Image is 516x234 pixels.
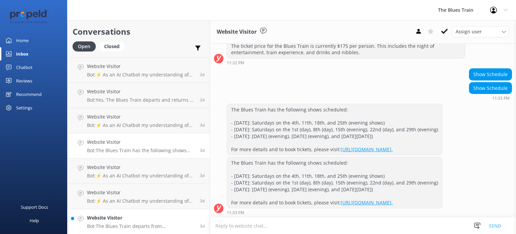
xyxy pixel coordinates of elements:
h4: Website Visitor [87,113,195,121]
span: 08:40pm 06-Aug-2025 (UTC +10:00) Australia/Sydney [200,173,205,178]
p: Bot: ⚡ As an AI Chatbot my understanding of some questions is limited. Please rephrase your quest... [87,122,195,128]
span: 06:04pm 06-Aug-2025 (UTC +10:00) Australia/Sydney [200,198,205,204]
span: 11:33pm 06-Aug-2025 (UTC +10:00) Australia/Sydney [200,147,205,153]
h4: Website Visitor [87,214,195,222]
div: Support Docs [21,200,48,214]
span: 04:49pm 07-Aug-2025 (UTC +10:00) Australia/Sydney [200,72,205,77]
p: Bot: ⚡ As an AI Chatbot my understanding of some questions is limited. Please rephrase your quest... [87,72,195,78]
a: Website VisitorBot:The Blues Train has the following shows scheduled: - [DATE]: Saturdays on the ... [68,133,210,159]
div: Assign User [452,26,509,37]
h4: Website Visitor [87,63,195,70]
div: Closed [99,41,125,52]
h4: Website Visitor [87,189,195,196]
div: Home [16,34,29,47]
h4: Website Visitor [87,138,195,146]
div: Show Schedule [469,82,512,94]
div: The Blues Train has the following shows scheduled: - [DATE]: Saturdays on the 4th, 11th, 18th, an... [227,104,442,155]
div: Chatbot [16,61,33,74]
a: Website VisitorBot:⚡ As an AI Chatbot my understanding of some questions is limited. Please rephr... [68,159,210,184]
span: 04:21pm 06-Aug-2025 (UTC +10:00) Australia/Sydney [200,223,205,229]
img: 12-1677471078.png [10,10,49,24]
div: 11:33pm 06-Aug-2025 (UTC +10:00) Australia/Sydney [469,96,512,100]
a: Open [73,42,99,50]
p: Bot: ⚡ As an AI Chatbot my understanding of some questions is limited. Please rephrase your quest... [87,198,195,204]
div: Open [73,41,96,52]
h4: Website Visitor [87,88,195,95]
h2: Conversations [73,25,205,38]
div: Show Schedule [469,69,512,80]
p: Bot: ⚡ As an AI Chatbot my understanding of some questions is limited. Please rephrase your quest... [87,173,195,179]
strong: 11:32 PM [227,61,244,65]
a: Website VisitorBot:⚡ As an AI Chatbot my understanding of some questions is limited. Please rephr... [68,58,210,83]
div: The Blues Train has the following shows scheduled: - [DATE]: Saturdays on the 4th, 11th, 18th, an... [227,157,442,208]
a: Website VisitorBot:Yes, The Blues Train departs and returns to the [GEOGRAPHIC_DATA].2d [68,83,210,108]
a: Closed [99,42,128,50]
div: Inbox [16,47,29,61]
div: 11:33pm 06-Aug-2025 (UTC +10:00) Australia/Sydney [227,210,442,215]
p: Bot: The Blues Train departs from [GEOGRAPHIC_DATA]. For day shows, the train departs at 1.15pm a... [87,223,195,229]
a: Website VisitorBot:⚡ As an AI Chatbot my understanding of some questions is limited. Please rephr... [68,108,210,133]
div: Reviews [16,74,32,88]
div: Help [30,214,39,227]
div: Recommend [16,88,42,101]
span: Assign user [456,28,482,35]
strong: 11:33 PM [492,96,510,100]
div: 11:32pm 06-Aug-2025 (UTC +10:00) Australia/Sydney [227,60,465,65]
p: Bot: Yes, The Blues Train departs and returns to the [GEOGRAPHIC_DATA]. [87,97,195,103]
a: [URL][DOMAIN_NAME]. [341,146,393,153]
h4: Website Visitor [87,164,195,171]
span: 10:36am 07-Aug-2025 (UTC +10:00) Australia/Sydney [200,122,205,128]
h3: Website Visitor [217,28,257,36]
p: Bot: The Blues Train has the following shows scheduled: - [DATE]: Saturdays on the 4th, 11th, 18t... [87,147,195,154]
a: Website VisitorBot:⚡ As an AI Chatbot my understanding of some questions is limited. Please rephr... [68,184,210,209]
span: 02:43pm 07-Aug-2025 (UTC +10:00) Australia/Sydney [200,97,205,103]
a: [URL][DOMAIN_NAME]. [341,199,393,206]
strong: 11:33 PM [227,211,244,215]
div: The ticket price for the Blues Train is currently $175 per person. This includes the night of ent... [227,40,465,58]
div: Settings [16,101,32,114]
